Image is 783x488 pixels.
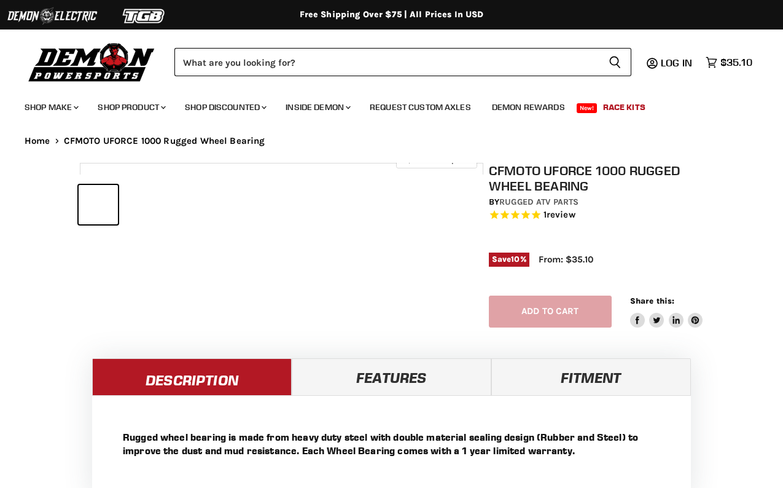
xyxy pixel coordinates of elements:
input: Search [174,48,599,76]
span: New! [577,103,598,113]
a: Fitment [491,358,691,395]
span: From: $35.10 [539,254,593,265]
span: Save % [489,253,529,266]
a: Request Custom Axles [360,95,480,120]
ul: Main menu [15,90,749,120]
h1: CFMOTO UFORCE 1000 Rugged Wheel Bearing [489,163,709,194]
a: Shop Discounted [176,95,274,120]
span: Click to expand [402,155,470,164]
a: Race Kits [594,95,655,120]
button: IMAGE thumbnail [79,185,118,224]
div: by [489,195,709,209]
button: Search [599,48,631,76]
a: $35.10 [699,53,758,71]
a: Inside Demon [276,95,358,120]
p: Rugged wheel bearing is made from heavy duty steel with double material sealing design (Rubber an... [123,430,660,457]
span: review [547,210,575,221]
a: Rugged ATV Parts [499,197,578,207]
img: TGB Logo 2 [98,4,190,28]
a: Shop Make [15,95,86,120]
span: 1 reviews [543,210,575,221]
span: CFMOTO UFORCE 1000 Rugged Wheel Bearing [64,136,265,146]
a: Demon Rewards [483,95,574,120]
img: Demon Powersports [25,40,159,84]
aside: Share this: [630,296,703,328]
span: Log in [661,57,692,69]
a: Home [25,136,50,146]
a: Features [292,358,491,395]
span: Share this: [630,296,674,305]
form: Product [174,48,631,76]
img: Demon Electric Logo 2 [6,4,98,28]
span: 10 [511,254,520,264]
span: $35.10 [720,57,752,68]
span: Rated 5.0 out of 5 stars 1 reviews [489,209,709,222]
a: Shop Product [88,95,173,120]
a: Description [92,358,292,395]
a: Log in [655,57,699,68]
